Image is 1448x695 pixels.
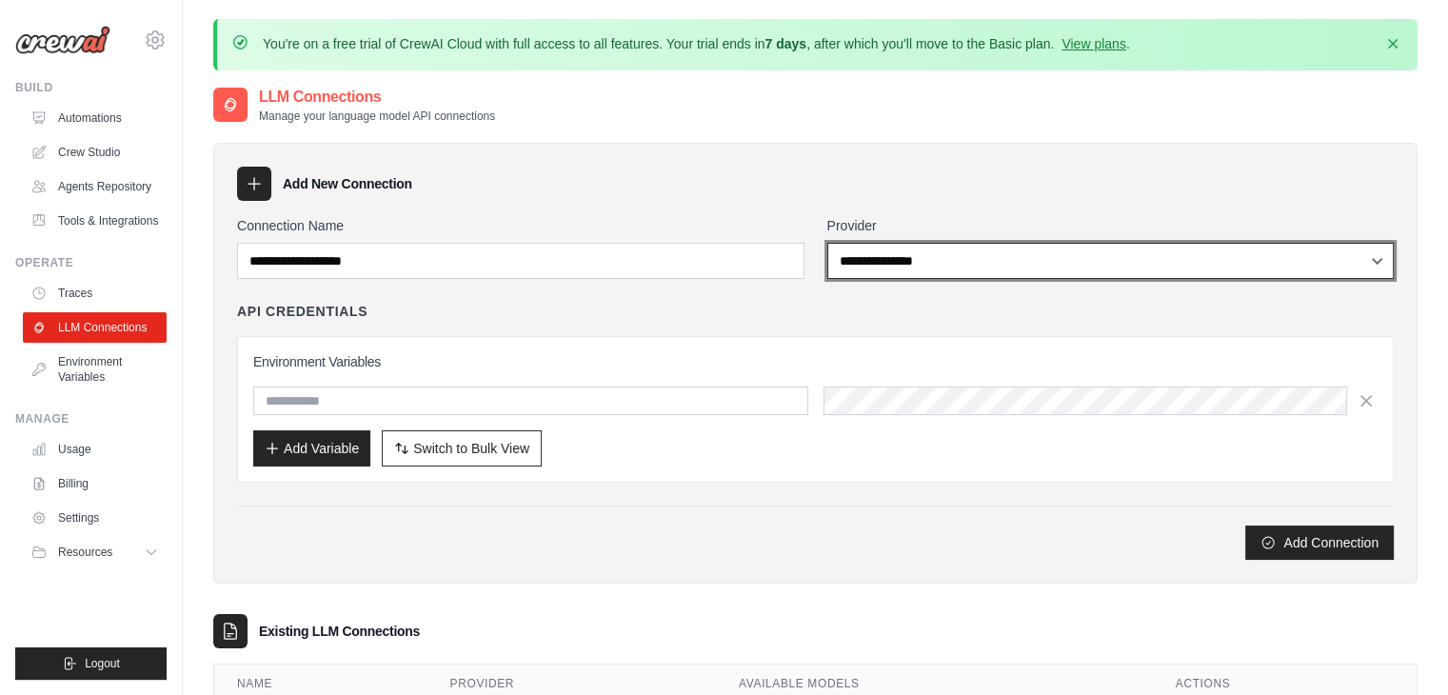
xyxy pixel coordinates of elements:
[23,468,167,499] a: Billing
[764,36,806,51] strong: 7 days
[15,80,167,95] div: Build
[259,86,495,109] h2: LLM Connections
[1061,36,1125,51] a: View plans
[253,430,370,467] button: Add Variable
[253,352,1378,371] h3: Environment Variables
[382,430,542,467] button: Switch to Bulk View
[58,545,112,560] span: Resources
[23,278,167,308] a: Traces
[23,137,167,168] a: Crew Studio
[259,622,420,641] h3: Existing LLM Connections
[263,34,1130,53] p: You're on a free trial of CrewAI Cloud with full access to all features. Your trial ends in , aft...
[23,171,167,202] a: Agents Repository
[1245,526,1394,560] button: Add Connection
[15,411,167,427] div: Manage
[15,255,167,270] div: Operate
[23,537,167,567] button: Resources
[259,109,495,124] p: Manage your language model API connections
[237,302,367,321] h4: API Credentials
[283,174,412,193] h3: Add New Connection
[23,347,167,392] a: Environment Variables
[15,26,110,54] img: Logo
[23,503,167,533] a: Settings
[23,206,167,236] a: Tools & Integrations
[23,312,167,343] a: LLM Connections
[15,647,167,680] button: Logout
[413,439,529,458] span: Switch to Bulk View
[85,656,120,671] span: Logout
[827,216,1395,235] label: Provider
[23,434,167,465] a: Usage
[23,103,167,133] a: Automations
[237,216,804,235] label: Connection Name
